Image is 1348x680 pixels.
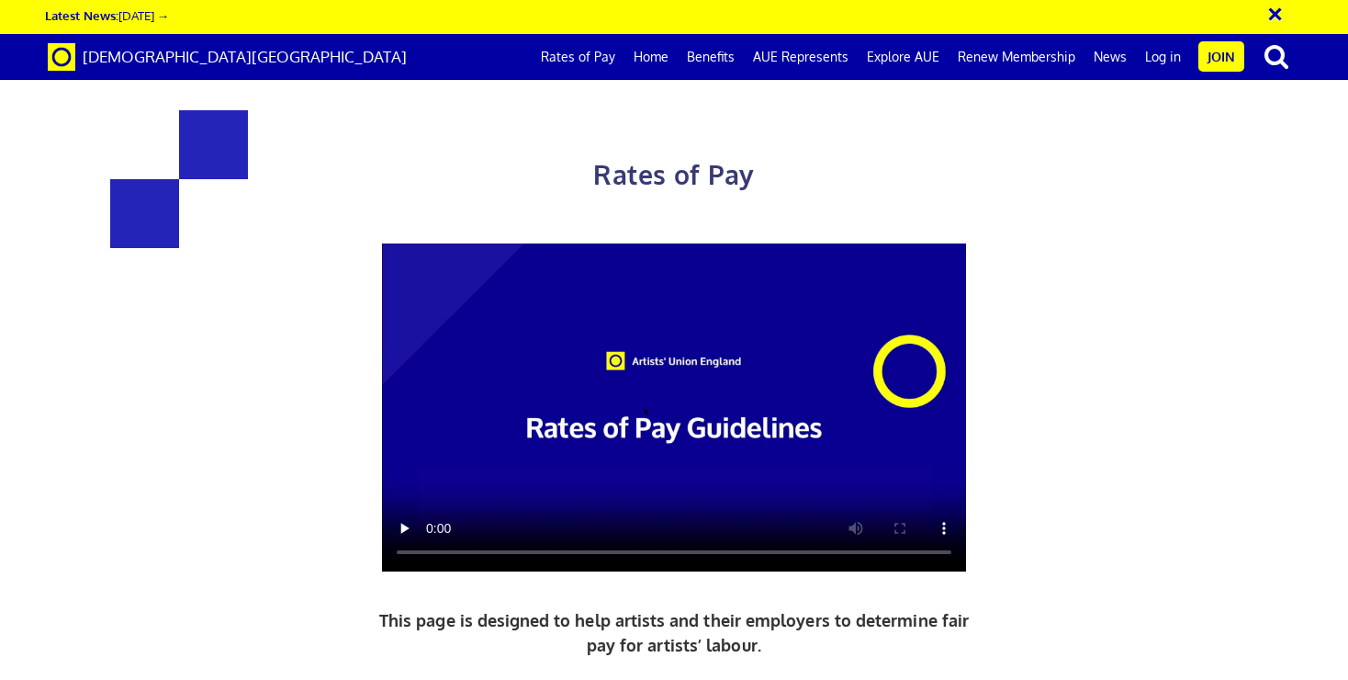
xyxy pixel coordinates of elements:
span: Rates of Pay [593,158,754,191]
a: Brand [DEMOGRAPHIC_DATA][GEOGRAPHIC_DATA] [34,34,421,80]
strong: Latest News: [45,7,118,23]
a: Explore AUE [858,34,949,80]
a: Latest News:[DATE] → [45,7,169,23]
span: [DEMOGRAPHIC_DATA][GEOGRAPHIC_DATA] [83,47,407,66]
button: search [1248,37,1305,75]
a: Log in [1136,34,1190,80]
a: AUE Represents [744,34,858,80]
a: Renew Membership [949,34,1084,80]
a: News [1084,34,1136,80]
a: Benefits [678,34,744,80]
a: Home [624,34,678,80]
a: Rates of Pay [532,34,624,80]
a: Join [1198,41,1244,72]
